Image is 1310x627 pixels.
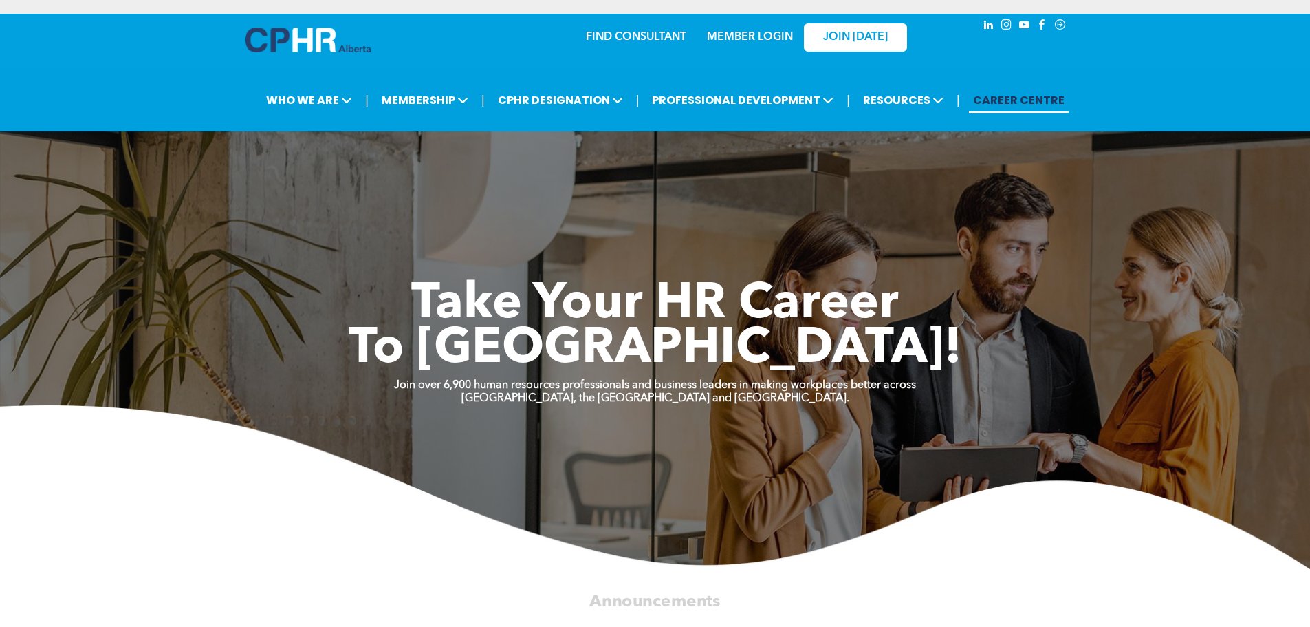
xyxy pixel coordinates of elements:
a: youtube [1017,17,1032,36]
li: | [481,86,485,114]
span: JOIN [DATE] [823,31,888,44]
strong: [GEOGRAPHIC_DATA], the [GEOGRAPHIC_DATA] and [GEOGRAPHIC_DATA]. [461,393,849,404]
a: CAREER CENTRE [969,87,1069,113]
a: Social network [1053,17,1068,36]
a: JOIN [DATE] [804,23,907,52]
span: WHO WE ARE [262,87,356,113]
li: | [365,86,369,114]
span: To [GEOGRAPHIC_DATA]! [349,325,962,374]
img: A blue and white logo for cp alberta [245,28,371,52]
span: MEMBERSHIP [378,87,472,113]
li: | [847,86,850,114]
a: FIND CONSULTANT [586,32,686,43]
span: Announcements [589,593,720,610]
a: linkedin [981,17,996,36]
a: facebook [1035,17,1050,36]
span: CPHR DESIGNATION [494,87,627,113]
span: Take Your HR Career [411,280,899,330]
strong: Join over 6,900 human resources professionals and business leaders in making workplaces better ac... [394,380,916,391]
li: | [957,86,960,114]
a: instagram [999,17,1014,36]
span: PROFESSIONAL DEVELOPMENT [648,87,838,113]
a: MEMBER LOGIN [707,32,793,43]
span: RESOURCES [859,87,948,113]
li: | [636,86,640,114]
